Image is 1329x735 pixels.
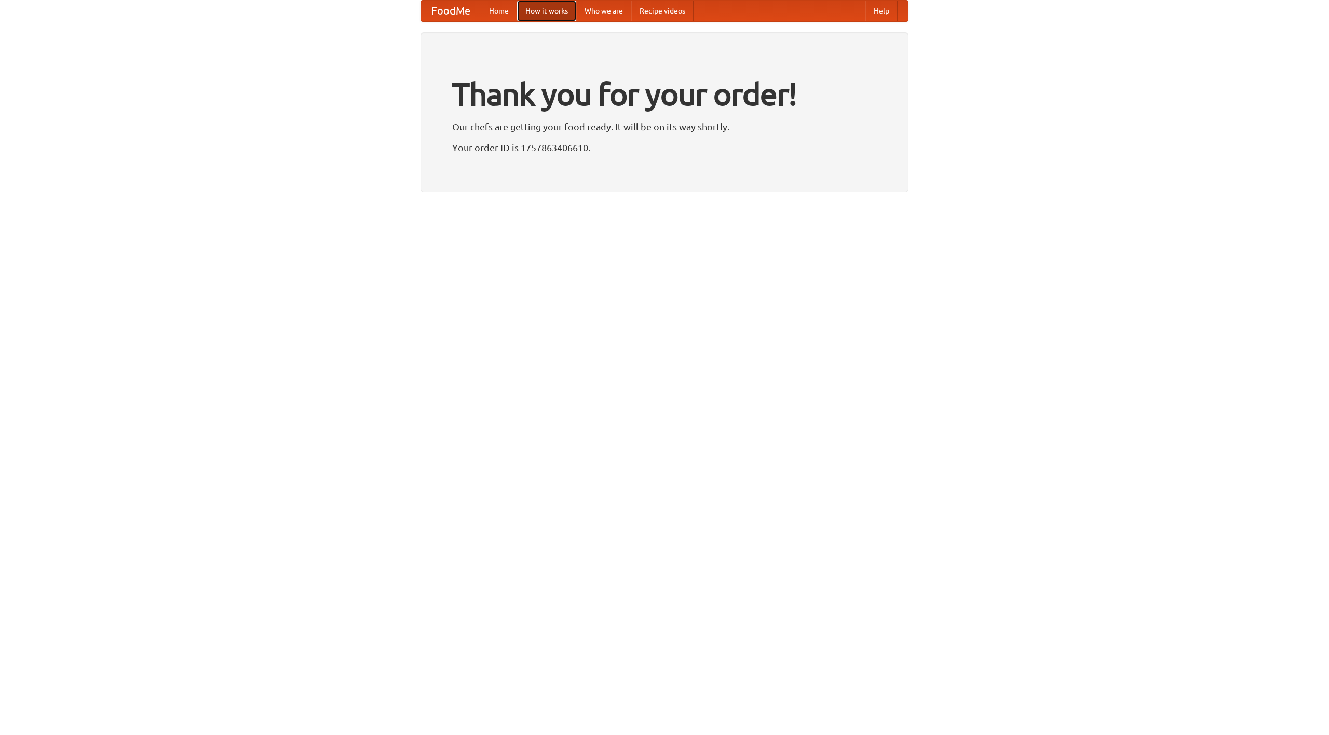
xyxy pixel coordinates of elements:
[452,69,877,119] h1: Thank you for your order!
[517,1,576,21] a: How it works
[452,140,877,155] p: Your order ID is 1757863406610.
[421,1,481,21] a: FoodMe
[576,1,631,21] a: Who we are
[481,1,517,21] a: Home
[452,119,877,135] p: Our chefs are getting your food ready. It will be on its way shortly.
[865,1,898,21] a: Help
[631,1,694,21] a: Recipe videos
